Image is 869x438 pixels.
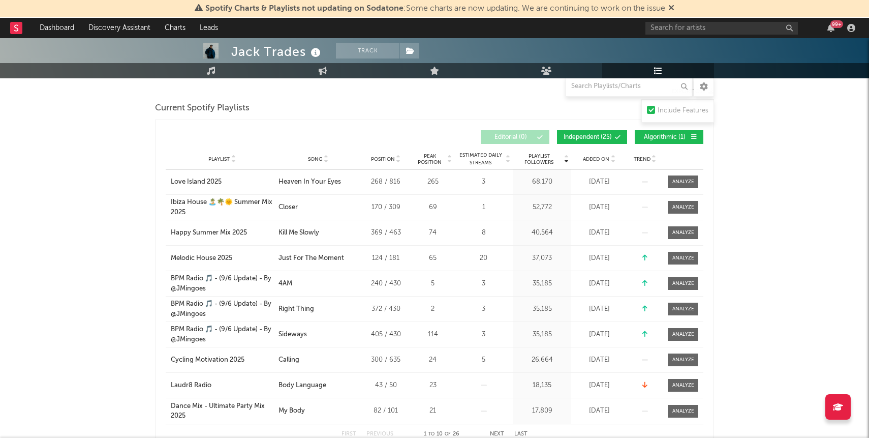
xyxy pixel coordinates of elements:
[515,153,563,165] span: Playlist Followers
[457,202,510,213] div: 1
[363,177,409,187] div: 268 / 816
[371,156,395,162] span: Position
[635,130,703,144] button: Algorithmic(1)
[515,330,569,340] div: 35,185
[457,253,510,264] div: 20
[171,274,273,294] a: BPM Radio 🎵 - (9/6 Update) - By @JMingoes
[414,279,452,289] div: 5
[171,381,273,391] a: Laudr8 Radio
[363,381,409,391] div: 43 / 50
[278,202,298,213] div: Closer
[583,156,609,162] span: Added On
[363,279,409,289] div: 240 / 430
[566,76,693,97] input: Search Playlists/Charts
[414,153,446,165] span: Peak Position
[515,202,569,213] div: 52,772
[158,18,193,38] a: Charts
[81,18,158,38] a: Discovery Assistant
[171,228,273,238] a: Happy Summer Mix 2025
[515,177,569,187] div: 68,170
[363,355,409,365] div: 300 / 635
[515,381,569,391] div: 18,135
[574,177,625,187] div: [DATE]
[205,5,404,13] span: Spotify Charts & Playlists not updating on Sodatone
[515,279,569,289] div: 35,185
[193,18,225,38] a: Leads
[457,304,510,314] div: 3
[457,355,510,365] div: 5
[363,330,409,340] div: 405 / 430
[574,253,625,264] div: [DATE]
[171,325,273,344] a: BPM Radio 🎵 - (9/6 Update) - By @JMingoes
[514,431,527,437] button: Last
[457,177,510,187] div: 3
[414,253,452,264] div: 65
[515,228,569,238] div: 40,564
[171,197,273,217] a: Ibiza House 🏝️🌴🌞 Summer Mix 2025
[634,156,650,162] span: Trend
[171,253,273,264] a: Melodic House 2025
[487,134,534,140] span: Editorial ( 0 )
[557,130,627,144] button: Independent(25)
[574,228,625,238] div: [DATE]
[830,20,843,28] div: 99 +
[278,355,299,365] div: Calling
[278,330,307,340] div: Sideways
[278,253,344,264] div: Just For The Moment
[564,134,612,140] span: Independent ( 25 )
[205,5,665,13] span: : Some charts are now updating. We are continuing to work on the issue
[336,43,399,59] button: Track
[363,202,409,213] div: 170 / 309
[231,43,323,60] div: Jack Trades
[171,253,232,264] div: Melodic House 2025
[457,279,510,289] div: 3
[171,355,273,365] a: Cycling Motivation 2025
[445,432,451,436] span: of
[414,381,452,391] div: 23
[574,304,625,314] div: [DATE]
[171,381,211,391] div: Laudr8 Radio
[342,431,356,437] button: First
[414,202,452,213] div: 69
[278,406,305,416] div: My Body
[515,406,569,416] div: 17,809
[414,177,452,187] div: 265
[278,279,292,289] div: 4AM
[414,330,452,340] div: 114
[457,228,510,238] div: 8
[645,22,798,35] input: Search for artists
[515,304,569,314] div: 35,185
[171,177,273,187] a: Love Island 2025
[481,130,549,144] button: Editorial(0)
[171,177,222,187] div: Love Island 2025
[363,228,409,238] div: 369 / 463
[827,24,834,32] button: 99+
[574,330,625,340] div: [DATE]
[363,253,409,264] div: 124 / 181
[308,156,323,162] span: Song
[574,202,625,213] div: [DATE]
[574,381,625,391] div: [DATE]
[515,253,569,264] div: 37,073
[278,304,314,314] div: Right Thing
[171,355,244,365] div: Cycling Motivation 2025
[366,431,393,437] button: Previous
[414,355,452,365] div: 24
[574,355,625,365] div: [DATE]
[171,299,273,319] a: BPM Radio 🎵 - (9/6 Update) - By @JMingoes
[574,406,625,416] div: [DATE]
[155,102,250,114] span: Current Spotify Playlists
[428,432,434,436] span: to
[278,228,319,238] div: Kill Me Slowly
[363,406,409,416] div: 82 / 101
[515,355,569,365] div: 26,664
[171,401,273,421] a: Dance Mix - Ultimate Party Mix 2025
[363,304,409,314] div: 372 / 430
[668,5,674,13] span: Dismiss
[414,406,452,416] div: 21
